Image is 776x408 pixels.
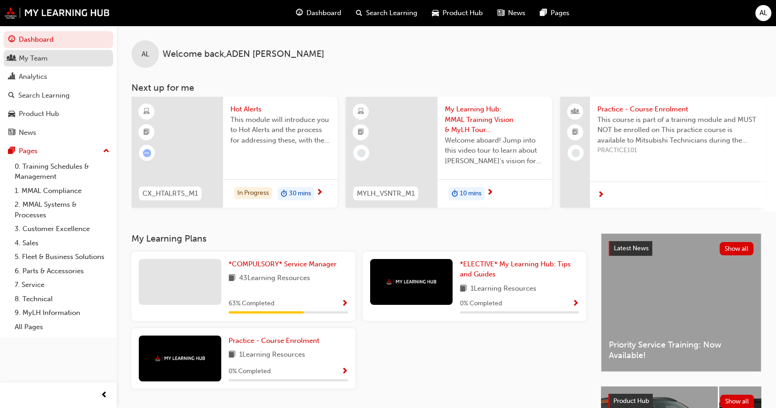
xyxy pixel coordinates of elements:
span: 0 % Completed [460,298,502,309]
span: Welcome aboard! Jump into this video tour to learn about [PERSON_NAME]'s vision for your learning... [445,135,545,166]
span: up-icon [103,145,109,157]
span: prev-icon [101,390,108,401]
img: mmal [5,7,110,19]
a: *ELECTIVE* My Learning Hub: Tips and Guides [460,259,579,280]
a: 6. Parts & Accessories [11,264,113,278]
span: Practice - Course Enrolment [229,336,319,345]
h3: My Learning Plans [131,233,586,244]
span: Show Progress [341,300,348,308]
a: MYLH_VSNTR_M1My Learning Hub: MMAL Training Vision & MyLH Tour (Elective)Welcome aboard! Jump int... [346,97,552,208]
span: pages-icon [540,7,547,19]
span: news-icon [8,129,15,137]
a: guage-iconDashboard [289,4,349,22]
img: mmal [155,355,205,361]
a: Practice - Course Enrolment [229,336,323,346]
span: car-icon [8,110,15,118]
span: Product Hub [613,397,649,405]
a: search-iconSearch Learning [349,4,425,22]
button: Pages [4,143,113,160]
span: news-icon [497,7,504,19]
span: 1 Learning Resources [470,283,536,295]
a: 4. Sales [11,236,113,250]
a: 1. MMAL Compliance [11,184,113,198]
button: Show all [720,242,754,255]
a: My Team [4,50,113,67]
span: Show Progress [572,300,579,308]
span: search-icon [8,92,15,100]
button: Show all [720,395,754,408]
span: booktick-icon [358,127,364,138]
span: booktick-icon [572,127,579,138]
span: CX_HTALRTS_M1 [142,188,198,199]
span: *COMPULSORY* Service Manager [229,260,337,268]
a: car-iconProduct Hub [425,4,490,22]
span: Show Progress [341,368,348,376]
a: Latest NewsShow all [609,241,754,256]
span: learningResourceType_ELEARNING-icon [143,106,150,118]
button: Show Progress [341,366,348,377]
a: 2. MMAL Systems & Processes [11,198,113,222]
a: 3. Customer Excellence [11,222,113,236]
span: pages-icon [8,147,15,155]
span: My Learning Hub: MMAL Training Vision & MyLH Tour (Elective) [445,104,545,135]
a: news-iconNews [490,4,533,22]
a: Latest NewsShow allPriority Service Training: Now Available! [601,233,761,372]
a: CX_HTALRTS_M1Hot AlertsThis module will introduce you to Hot Alerts and the process for addressin... [131,97,338,208]
span: Product Hub [443,8,483,18]
div: News [19,127,36,138]
a: Analytics [4,68,113,85]
a: 7. Service [11,278,113,292]
span: people-icon [8,55,15,63]
span: 30 mins [289,188,311,199]
a: Practice - Course EnrolmentThis course is part of a training module and MUST NOT be enrolled on T... [560,97,766,208]
h3: Next up for me [117,83,776,93]
span: Search Learning [366,8,417,18]
span: search-icon [356,7,362,19]
span: AL [142,49,149,60]
a: 0. Training Schedules & Management [11,160,113,184]
a: Dashboard [4,31,113,48]
span: 10 mins [460,188,481,199]
span: News [508,8,525,18]
span: duration-icon [281,188,287,200]
span: next-icon [316,189,323,197]
a: Product Hub [4,105,113,122]
div: Product Hub [19,109,59,119]
span: Pages [551,8,569,18]
span: book-icon [460,283,467,295]
span: duration-icon [452,188,458,200]
span: learningRecordVerb_NONE-icon [357,149,366,157]
a: All Pages [11,320,113,334]
span: PRACTICE101 [597,145,759,156]
span: next-icon [486,189,493,197]
span: AL [760,8,767,18]
a: pages-iconPages [533,4,577,22]
span: learningResourceType_ELEARNING-icon [358,106,364,118]
a: *COMPULSORY* Service Manager [229,259,340,270]
span: 1 Learning Resources [239,349,305,361]
span: booktick-icon [143,127,150,138]
span: Hot Alerts [230,104,330,115]
span: Dashboard [306,8,341,18]
div: Search Learning [18,90,70,101]
span: This course is part of a training module and MUST NOT be enrolled on This practice course is avai... [597,115,759,146]
span: book-icon [229,349,235,361]
a: Search Learning [4,87,113,104]
span: guage-icon [8,36,15,44]
span: Welcome back , ADEN [PERSON_NAME] [163,49,324,60]
span: This module will introduce you to Hot Alerts and the process for addressing these, with the aim o... [230,115,330,146]
span: Latest News [614,244,649,252]
a: 9. MyLH Information [11,306,113,320]
span: MYLH_VSNTR_M1 [357,188,415,199]
div: Analytics [19,72,47,82]
span: car-icon [432,7,439,19]
div: Pages [19,146,38,156]
div: In Progress [234,187,272,199]
a: 8. Technical [11,292,113,306]
div: My Team [19,53,48,64]
span: chart-icon [8,73,15,81]
button: Show Progress [341,298,348,309]
img: mmal [386,279,437,285]
button: Show Progress [572,298,579,309]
